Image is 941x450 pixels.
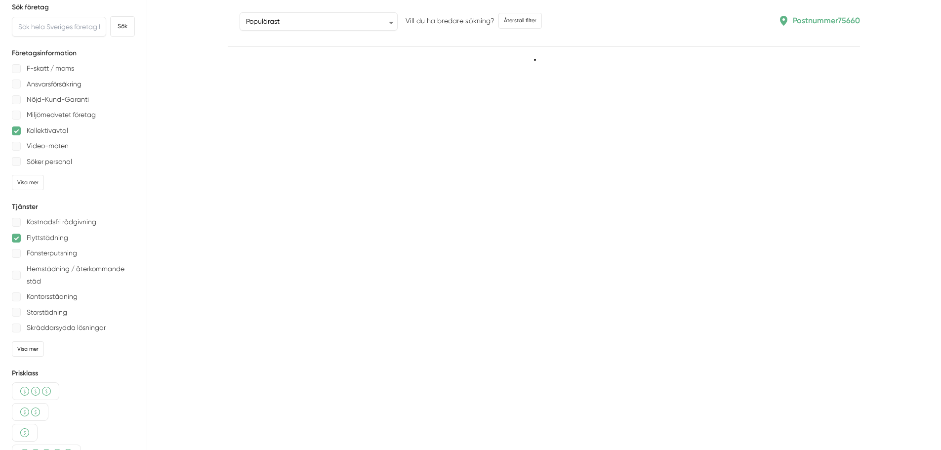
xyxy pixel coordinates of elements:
a: Återställ filter [498,13,542,28]
h5: Företagsinformation [12,48,135,58]
p: Video-möten [27,140,69,152]
h5: Prisklass [12,368,135,378]
div: Visa mer [12,175,44,190]
p: Storstädning [27,306,67,319]
p: Söker personal [27,156,72,168]
p: Hemstädning / återkommande städ [27,263,135,288]
p: F-skatt / moms [27,62,74,75]
p: Nöjd-Kund-Garanti [27,93,89,106]
p: Kollektivavtal [27,124,68,137]
h5: Tjänster [12,202,135,212]
p: Ansvarsförsäkring [27,78,82,90]
p: Kontorsstädning [27,290,78,303]
div: Medel [12,382,59,400]
p: Skräddarsydda lösningar [27,322,106,334]
p: Kostnadsfri rådgivning [27,216,96,228]
p: Miljömedvetet företag [27,109,96,121]
p: Postnummer 75660 [793,14,860,27]
div: Billigare [12,403,48,421]
h5: Sök företag [12,2,135,12]
input: Sök hela Sveriges företag här... [12,17,106,37]
p: Flyttstädning [27,232,68,244]
p: Fönsterputsning [27,247,77,259]
p: Vill du ha bredare sökning? [406,16,494,26]
div: Visa mer [12,341,44,357]
div: Billigt [12,424,38,442]
button: Sök [110,16,135,37]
